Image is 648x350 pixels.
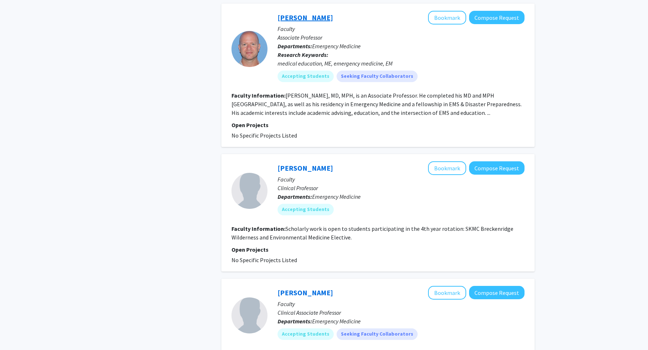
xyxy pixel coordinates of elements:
fg-read-more: Scholarly work is open to students participating in the 4th year rotation: SKMC Breckenridge Wild... [231,225,513,241]
div: medical education, ME, emergency medicine, EM [278,59,525,68]
mat-chip: Seeking Faculty Collaborators [337,328,418,340]
button: Compose Request to Lara Phillips [469,161,525,175]
fg-read-more: [PERSON_NAME], MD, MPH, is an Associate Professor. He completed his MD and MPH [GEOGRAPHIC_DATA],... [231,92,522,116]
p: Clinical Professor [278,184,525,192]
mat-chip: Seeking Faculty Collaborators [337,71,418,82]
button: Compose Request to Sean McGann [469,286,525,299]
b: Departments: [278,42,312,50]
p: Open Projects [231,121,525,129]
button: Add Lara Phillips to Bookmarks [428,161,466,175]
button: Compose Request to Michael Pasirstein [469,11,525,24]
p: Associate Professor [278,33,525,42]
p: Faculty [278,175,525,184]
mat-chip: Accepting Students [278,71,334,82]
b: Faculty Information: [231,92,285,99]
mat-chip: Accepting Students [278,328,334,340]
b: Research Keywords: [278,51,328,58]
b: Faculty Information: [231,225,285,232]
a: [PERSON_NAME] [278,288,333,297]
p: Open Projects [231,245,525,254]
span: Emergency Medicine [312,318,361,325]
b: Departments: [278,318,312,325]
span: Emergency Medicine [312,42,361,50]
iframe: Chat [5,318,31,345]
p: Faculty [278,24,525,33]
p: Faculty [278,300,525,308]
button: Add Michael Pasirstein to Bookmarks [428,11,466,24]
b: Departments: [278,193,312,200]
span: No Specific Projects Listed [231,132,297,139]
button: Add Sean McGann to Bookmarks [428,286,466,300]
span: No Specific Projects Listed [231,256,297,264]
a: [PERSON_NAME] [278,13,333,22]
p: Clinical Associate Professor [278,308,525,317]
span: Emergency Medicine [312,193,361,200]
mat-chip: Accepting Students [278,204,334,215]
a: [PERSON_NAME] [278,163,333,172]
